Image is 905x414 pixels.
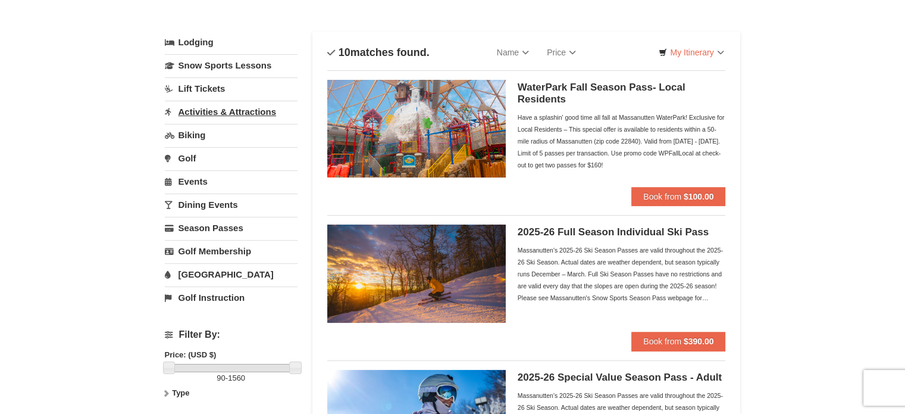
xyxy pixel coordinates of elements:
a: Lift Tickets [165,77,298,99]
a: Snow Sports Lessons [165,54,298,76]
button: Book from $390.00 [631,332,725,351]
img: 6619937-212-8c750e5f.jpg [327,80,506,178]
h4: Filter By: [165,329,298,340]
span: 10 [339,46,350,58]
a: [GEOGRAPHIC_DATA] [165,263,298,285]
strong: $390.00 [684,337,714,346]
a: Golf Membership [165,240,298,262]
strong: $100.00 [684,192,714,201]
strong: Type [172,388,189,397]
a: Name [488,41,538,64]
a: Events [165,170,298,192]
a: Season Passes [165,217,298,239]
img: 6619937-208-2295c65e.jpg [327,225,506,322]
span: 90 [217,373,225,382]
span: Book from [643,192,681,201]
div: Have a splashin' good time all fall at Massanutten WaterPark! Exclusive for Local Residents – Thi... [518,111,726,171]
span: 1560 [228,373,245,382]
a: Activities & Attractions [165,101,298,123]
a: My Itinerary [651,43,731,61]
label: - [165,372,298,384]
strong: Price: (USD $) [165,350,217,359]
h5: WaterPark Fall Season Pass- Local Residents [518,82,726,105]
span: Book from [643,337,681,346]
h5: 2025-26 Special Value Season Pass - Adult [518,372,726,384]
button: Book from $100.00 [631,187,725,206]
a: Lodging [165,32,298,53]
div: Massanutten's 2025-26 Ski Season Passes are valid throughout the 2025-26 Ski Season. Actual dates... [518,244,726,304]
a: Biking [165,124,298,146]
h5: 2025-26 Full Season Individual Ski Pass [518,226,726,238]
a: Golf Instruction [165,287,298,309]
h4: matches found. [327,46,430,58]
a: Dining Events [165,194,298,216]
a: Golf [165,147,298,169]
a: Price [538,41,585,64]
